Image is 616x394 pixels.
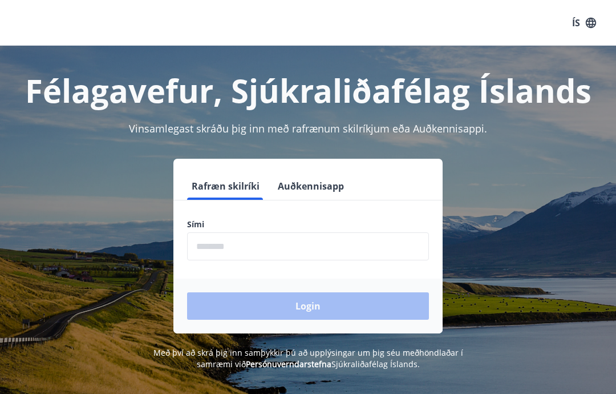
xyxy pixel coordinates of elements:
label: Sími [187,219,429,230]
button: Rafræn skilríki [187,172,264,200]
button: ÍS [566,13,602,33]
a: Persónuverndarstefna [246,359,331,369]
button: Auðkennisapp [273,172,348,200]
h1: Félagavefur, Sjúkraliðafélag Íslands [14,69,602,112]
span: Með því að skrá þig inn samþykkir þú að upplýsingar um þig séu meðhöndlaðar í samræmi við Sjúkral... [153,347,463,369]
span: Vinsamlegast skráðu þig inn með rafrænum skilríkjum eða Auðkennisappi. [129,122,487,135]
